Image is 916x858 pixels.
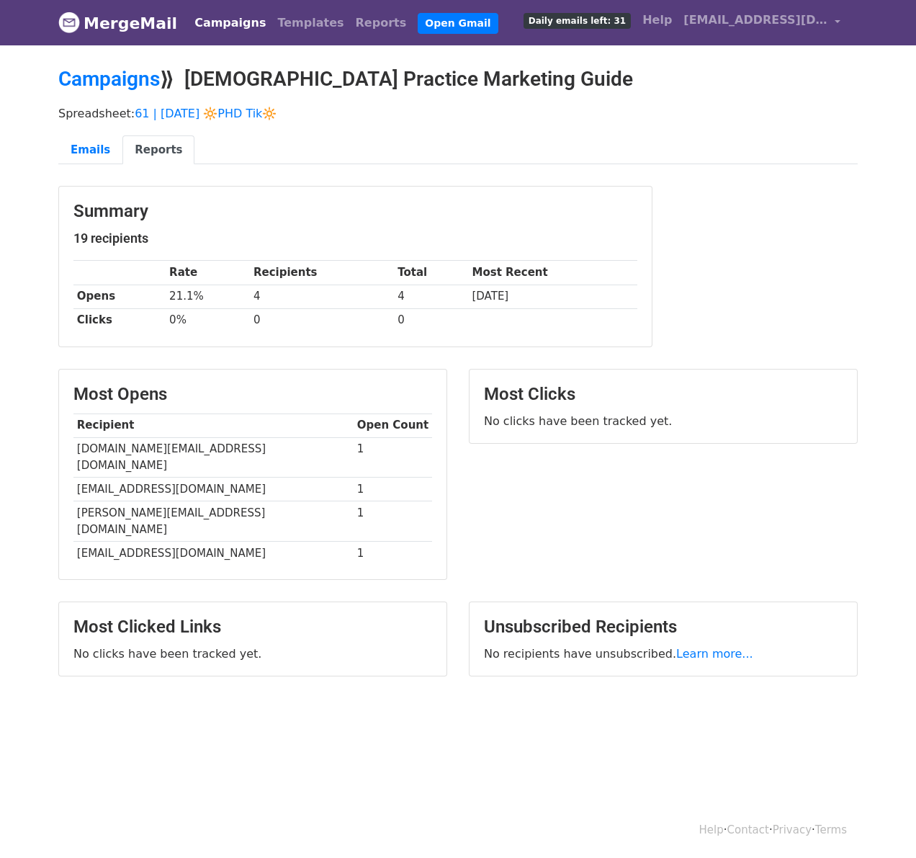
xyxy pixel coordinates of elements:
a: Templates [271,9,349,37]
h3: Unsubscribed Recipients [484,617,843,638]
h3: Most Opens [73,384,432,405]
td: [PERSON_NAME][EMAIL_ADDRESS][DOMAIN_NAME] [73,501,354,542]
a: Open Gmail [418,13,498,34]
td: 4 [250,285,394,308]
iframe: Chat Widget [844,789,916,858]
th: Open Count [354,414,432,437]
img: MergeMail logo [58,12,80,33]
td: 1 [354,501,432,542]
th: Rate [166,261,250,285]
th: Clicks [73,308,166,332]
a: Help [699,823,724,836]
a: Emails [58,135,122,165]
td: 21.1% [166,285,250,308]
h3: Most Clicks [484,384,843,405]
th: Recipient [73,414,354,437]
a: Campaigns [58,67,160,91]
th: Total [394,261,468,285]
h3: Most Clicked Links [73,617,432,638]
td: [EMAIL_ADDRESS][DOMAIN_NAME] [73,478,354,501]
th: Recipients [250,261,394,285]
td: [EMAIL_ADDRESS][DOMAIN_NAME] [73,541,354,565]
td: 1 [354,541,432,565]
p: Spreadsheet: [58,106,858,121]
h5: 19 recipients [73,231,637,246]
a: Contact [727,823,769,836]
span: Daily emails left: 31 [524,13,631,29]
a: 61 | [DATE] 🔆PHD Tik🔆 [135,107,277,120]
td: [DOMAIN_NAME][EMAIL_ADDRESS][DOMAIN_NAME] [73,437,354,478]
a: Privacy [773,823,812,836]
td: 0 [394,308,468,332]
a: Campaigns [189,9,271,37]
a: [EMAIL_ADDRESS][DOMAIN_NAME] [678,6,846,40]
h2: ⟫ [DEMOGRAPHIC_DATA] Practice Marketing Guide [58,67,858,91]
a: Help [637,6,678,35]
td: 4 [394,285,468,308]
a: Reports [350,9,413,37]
p: No recipients have unsubscribed. [484,646,843,661]
a: Reports [122,135,194,165]
td: 0% [166,308,250,332]
a: Learn more... [676,647,753,661]
p: No clicks have been tracked yet. [484,414,843,429]
td: 1 [354,478,432,501]
td: 0 [250,308,394,332]
p: No clicks have been tracked yet. [73,646,432,661]
a: MergeMail [58,8,177,38]
a: Daily emails left: 31 [518,6,637,35]
td: [DATE] [469,285,637,308]
h3: Summary [73,201,637,222]
span: [EMAIL_ADDRESS][DOMAIN_NAME] [683,12,827,29]
th: Opens [73,285,166,308]
th: Most Recent [469,261,637,285]
td: 1 [354,437,432,478]
a: Terms [815,823,847,836]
